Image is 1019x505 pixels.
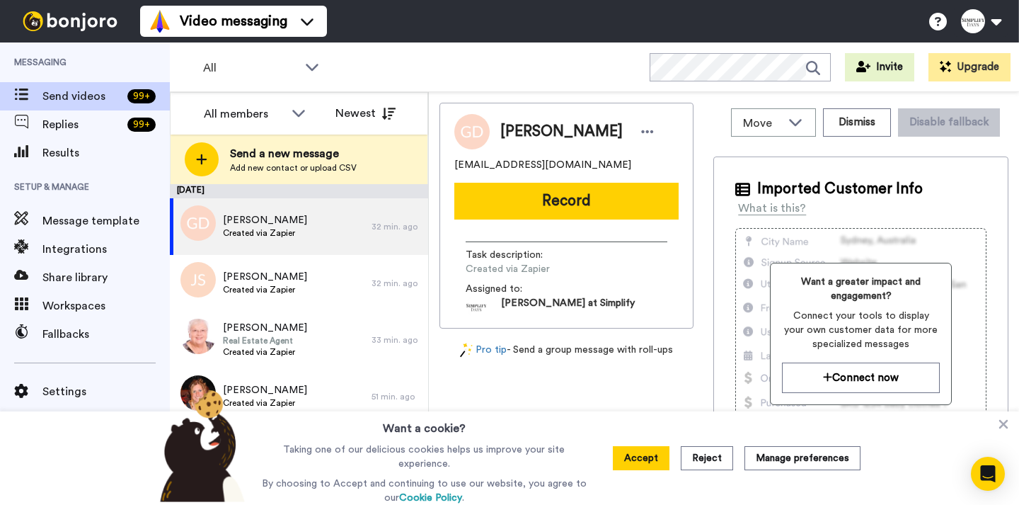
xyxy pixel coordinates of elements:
button: Connect now [782,363,940,393]
div: 99 + [127,89,156,103]
span: Add new contact or upload CSV [230,162,357,174]
p: By choosing to Accept and continuing to use our website, you agree to our . [258,477,590,505]
span: Created via Zapier [223,227,307,239]
img: 7a28c098-6b69-4904-a864-e4e18ad07db6.jpg [180,375,216,411]
div: All members [204,106,284,123]
span: Created via Zapier [223,346,307,358]
p: Taking one of our delicious cookies helps us improve your site experience. [258,443,590,471]
img: gd.png [180,205,216,241]
span: Message template [42,212,170,229]
span: [PERSON_NAME] at Simplify [501,296,635,317]
div: 32 min. ago [372,278,421,289]
span: [PERSON_NAME] [500,121,623,142]
button: Manage preferences [744,446,860,470]
span: Real Estate Agent [223,335,307,346]
span: [EMAIL_ADDRESS][DOMAIN_NAME] [454,158,631,172]
span: Send a new message [230,145,357,162]
button: Accept [613,446,669,470]
img: 15cf44f5-c89d-44bb-9fc6-c5a2ebaf8388.jpg [180,319,216,354]
span: Task description : [466,248,565,262]
div: [DATE] [170,184,428,198]
span: Connect your tools to display your own customer data for more specialized messages [782,309,940,351]
span: Integrations [42,241,170,258]
span: Share library [42,269,170,286]
img: magic-wand.svg [460,343,473,358]
button: Record [454,183,679,220]
img: bj-logo-header-white.svg [17,11,123,31]
span: Workspaces [42,297,170,314]
span: Want a greater impact and engagement? [782,275,940,303]
button: Reject [681,446,733,470]
button: Newest [325,99,406,127]
span: Settings [42,383,170,400]
span: [PERSON_NAME] [223,321,307,335]
div: What is this? [738,200,806,217]
span: Move [743,115,781,132]
span: Created via Zapier [466,262,600,276]
span: [PERSON_NAME] [223,270,307,284]
h3: Want a cookie? [383,412,466,437]
button: Dismiss [823,108,891,137]
div: 33 min. ago [372,334,421,346]
img: bear-with-cookie.png [147,389,252,502]
span: Imported Customer Info [757,178,923,200]
div: 32 min. ago [372,221,421,232]
span: Video messaging [180,11,287,31]
span: Created via Zapier [223,397,307,409]
img: Image of Gregory Dewey [454,114,490,149]
span: [PERSON_NAME] [223,383,307,397]
button: Invite [845,53,914,81]
span: [PERSON_NAME] [223,213,307,227]
span: Results [42,144,170,161]
span: Send videos [42,88,122,105]
button: Upgrade [928,53,1011,81]
a: Pro tip [460,343,507,358]
div: 99 + [127,118,156,132]
span: Replies [42,116,122,133]
div: - Send a group message with roll-ups [439,343,693,358]
span: Fallbacks [42,326,170,343]
img: js.png [180,262,216,297]
div: 51 min. ago [372,391,421,402]
span: Created via Zapier [223,284,307,295]
span: Assigned to: [466,282,565,296]
div: Open Intercom Messenger [971,457,1005,491]
img: d68a98d3-f47b-4afc-a0d4-3a8438d4301f-1535983152.jpg [466,296,487,317]
a: Cookie Policy [399,493,462,503]
img: vm-color.svg [149,10,171,33]
button: Disable fallback [898,108,1000,137]
span: All [203,59,298,76]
